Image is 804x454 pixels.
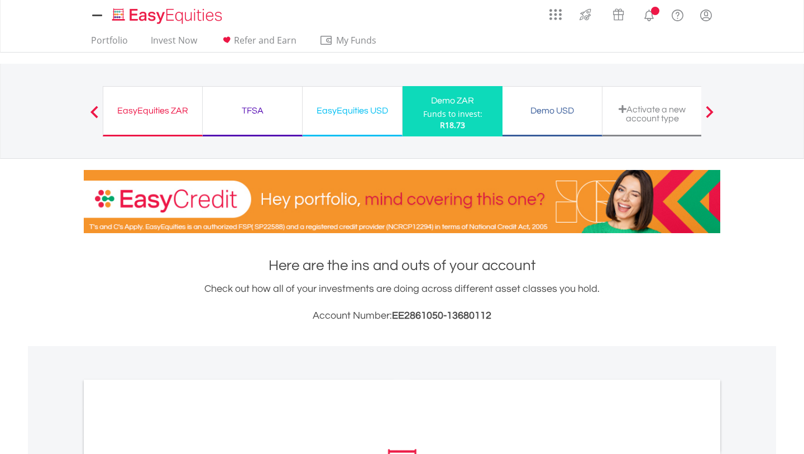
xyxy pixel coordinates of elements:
a: Refer and Earn [216,35,301,52]
a: Portfolio [87,35,132,52]
a: Vouchers [602,3,635,23]
img: thrive-v2.svg [576,6,595,23]
h3: Account Number: [84,308,720,324]
div: Demo USD [509,103,595,119]
div: Activate a new account type [609,105,695,123]
span: EE2861050-13680112 [392,310,491,321]
a: AppsGrid [542,3,569,21]
div: EasyEquities ZAR [110,103,195,119]
a: Notifications [635,3,663,25]
div: Funds to invest: [423,108,482,120]
span: My Funds [319,33,393,48]
div: TFSA [209,103,295,119]
a: Invest Now [146,35,202,52]
h1: Here are the ins and outs of your account [84,256,720,276]
a: My Profile [692,3,720,27]
img: vouchers-v2.svg [609,6,628,23]
a: FAQ's and Support [663,3,692,25]
img: EasyEquities_Logo.png [110,7,227,25]
img: grid-menu-icon.svg [549,8,562,21]
span: R18.73 [440,120,465,130]
div: Demo ZAR [409,93,496,108]
div: EasyEquities USD [309,103,395,119]
a: Home page [108,3,227,25]
div: Check out how all of your investments are doing across different asset classes you hold. [84,281,720,324]
span: Refer and Earn [234,34,296,46]
img: EasyCredit Promotion Banner [84,170,720,233]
